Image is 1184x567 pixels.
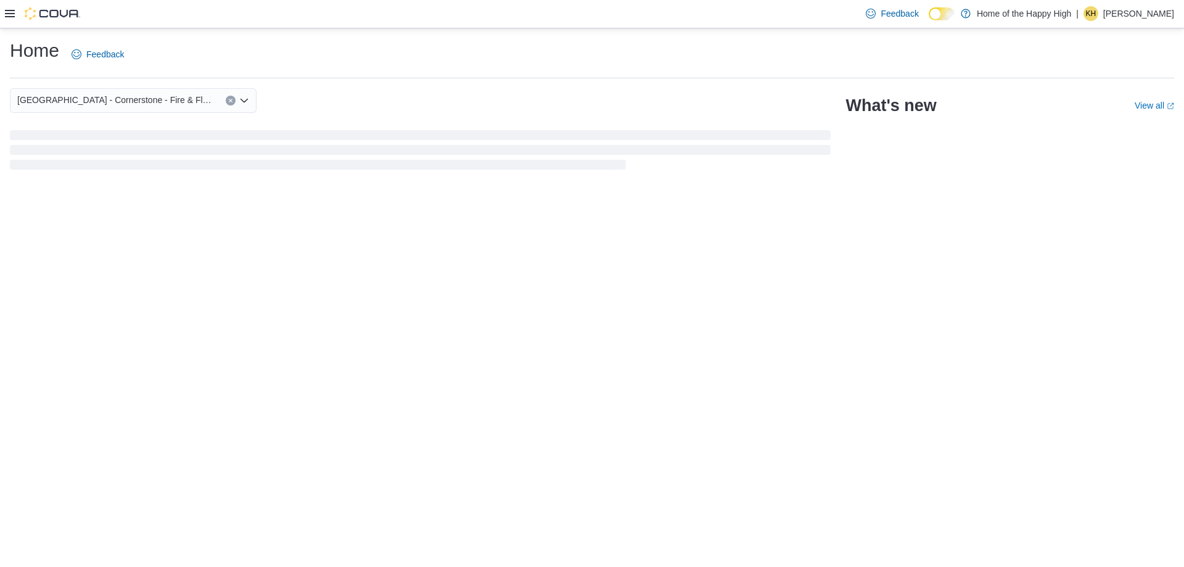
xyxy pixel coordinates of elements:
span: Loading [10,133,831,172]
span: Feedback [881,7,918,20]
h1: Home [10,38,59,63]
span: KH [1086,6,1096,21]
span: [GEOGRAPHIC_DATA] - Cornerstone - Fire & Flower [17,93,213,107]
p: Home of the Happy High [977,6,1071,21]
input: Dark Mode [929,7,955,20]
span: Dark Mode [929,20,929,21]
img: Cova [25,7,80,20]
p: [PERSON_NAME] [1103,6,1174,21]
button: Open list of options [239,96,249,106]
h2: What's new [845,96,936,115]
button: Clear input [226,96,236,106]
a: Feedback [67,42,129,67]
svg: External link [1167,102,1174,110]
p: | [1076,6,1079,21]
div: Katrina Huhtala [1083,6,1098,21]
a: View allExternal link [1135,101,1174,110]
span: Feedback [86,48,124,60]
a: Feedback [861,1,923,26]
